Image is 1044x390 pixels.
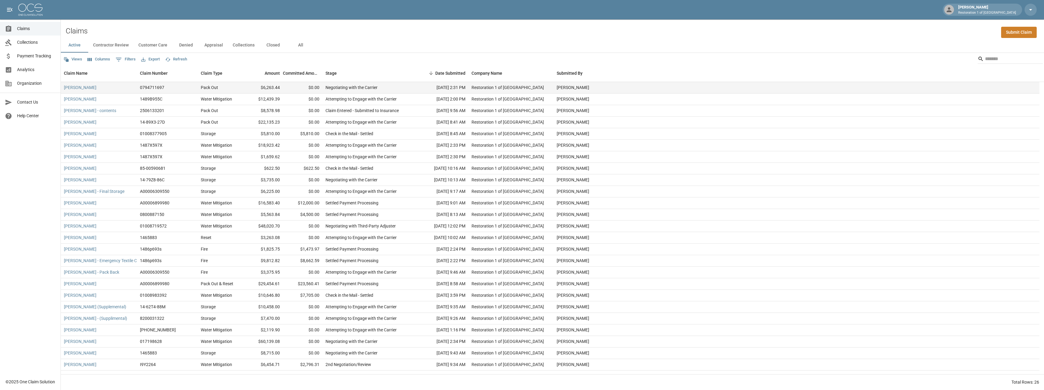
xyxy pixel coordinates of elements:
h2: Claims [66,27,88,36]
div: [DATE] 8:45 AM [414,128,468,140]
div: Pack Out [201,119,218,125]
div: Claim Number [140,65,168,82]
div: Storage [201,188,216,194]
a: [PERSON_NAME] [64,165,96,171]
div: Settled Payment Processing [325,281,378,287]
div: Check in the Mail - Settled [325,292,373,298]
div: $22,135.23 [243,117,283,128]
button: Contractor Review [88,38,134,53]
div: $12,000.00 [283,197,322,209]
div: Check in the Mail - Settled [325,131,373,137]
div: [DATE] 9:56 AM [414,105,468,117]
div: Amanda Murry [557,142,589,148]
div: Amanda Murry [557,258,589,264]
div: Fire [201,258,208,264]
div: 1465883 [140,234,157,241]
div: $12,439.39 [243,94,283,105]
div: A00006899980 [140,281,169,287]
a: [PERSON_NAME] [64,84,96,91]
div: Company Name [472,65,502,82]
div: Water Mitigation [201,96,232,102]
a: [PERSON_NAME] [64,154,96,160]
div: Search [978,54,1043,65]
div: Restoration 1 of Evansville [472,234,544,241]
div: [DATE] 2:33 PM [414,140,468,151]
div: 017198628 [140,338,162,344]
div: $622.50 [283,163,322,174]
a: [PERSON_NAME] (Supplemental) [64,304,126,310]
button: Views [62,55,84,64]
div: Amanda Murry [557,234,589,241]
div: Amanda Murry [557,84,589,91]
div: Restoration 1 of Evansville [472,165,544,171]
div: [DATE] 10:13 AM [414,174,468,186]
div: [DATE] 8:41 AM [414,117,468,128]
a: [PERSON_NAME] [64,96,96,102]
div: [DATE] 9:46 AM [414,267,468,278]
div: I9Y2264 [140,361,156,368]
div: $0.00 [283,336,322,347]
div: $0.00 [283,117,322,128]
div: Claim Name [64,65,88,82]
a: [PERSON_NAME] [64,211,96,217]
div: [DATE] 9:01 AM [414,197,468,209]
div: $0.00 [283,94,322,105]
button: Appraisal [200,38,228,53]
a: [PERSON_NAME] - Final Storage [64,188,124,194]
div: Restoration 1 of Evansville [472,304,544,310]
div: [DATE] 2:00 PM [414,94,468,105]
div: Pack Out & Reset [201,281,233,287]
button: Show filters [114,55,137,64]
div: Claim Number [137,65,198,82]
div: Date Submitted [414,65,468,82]
div: Negotiating with the Carrier [325,177,378,183]
div: Storage [201,315,216,321]
div: Amanda Murry [557,361,589,368]
a: [PERSON_NAME] - Emergency Textile Cleaning [64,258,151,264]
div: [PERSON_NAME] [956,4,1018,15]
a: [PERSON_NAME] [64,373,96,379]
div: Attempting to Engage with the Carrier [325,96,397,102]
div: $10,646.80 [243,290,283,301]
a: [PERSON_NAME] [64,350,96,356]
div: Reset [201,234,211,241]
div: [DATE] 12:02 PM [414,221,468,232]
div: Attempting to Engage with the Carrier [325,188,397,194]
div: Amanda Murry [557,96,589,102]
div: Restoration 1 of Evansville [472,119,544,125]
div: Water Mitigation [201,361,232,368]
div: $5,810.00 [243,128,283,140]
div: Restoration 1 of Evansville [472,361,544,368]
div: 1486p693s [140,258,162,264]
div: 8200031322 [140,315,164,321]
div: Restoration 1 of Evansville [472,246,544,252]
div: $48,020.70 [243,221,283,232]
div: $0.00 [283,221,322,232]
div: Claim Name [61,65,137,82]
div: Submitted By [554,65,630,82]
span: Organization [17,80,56,87]
div: $0.00 [283,232,322,244]
div: Settled Payment Processing [325,258,378,264]
div: $16,583.40 [243,197,283,209]
div: [DATE] 9:35 AM [414,301,468,313]
a: [PERSON_NAME] [64,131,96,137]
div: Restoration 1 of Evansville [472,292,544,298]
div: Amanda Murry [557,315,589,321]
div: 0794711697 [140,84,164,91]
div: Amanda Murry [557,327,589,333]
div: Restoration 1 of Evansville [472,177,544,183]
div: Restoration 1 of Evansville [472,96,544,102]
div: Stage [322,65,414,82]
div: Total Rows: 26 [1011,379,1039,385]
div: 01008719572 [140,223,167,229]
div: [DATE] 9:43 AM [414,347,468,359]
div: Amanda Murry [557,269,589,275]
div: $0.00 [283,347,322,359]
a: [PERSON_NAME] [64,327,96,333]
div: [DATE] 2:31 PM [414,82,468,94]
button: Export [140,55,161,64]
a: [PERSON_NAME] [64,177,96,183]
div: Storage [201,177,216,183]
div: Settled Payment Processing [325,246,378,252]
